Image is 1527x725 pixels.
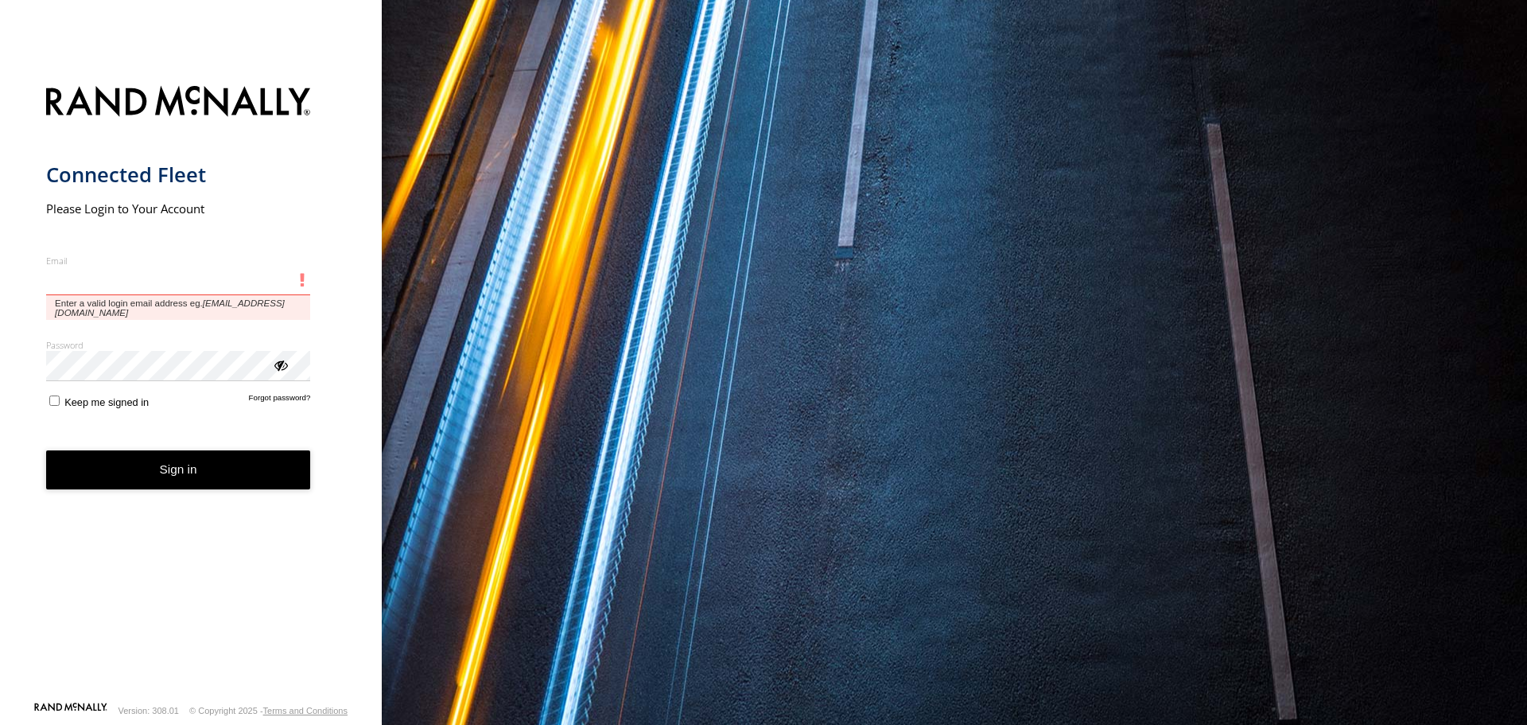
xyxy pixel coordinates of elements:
[46,450,311,489] button: Sign in
[34,703,107,719] a: Visit our Website
[49,396,60,406] input: Keep me signed in
[46,201,311,216] h2: Please Login to Your Account
[46,339,311,351] label: Password
[189,706,348,715] div: © Copyright 2025 -
[46,83,311,123] img: Rand McNally
[272,357,288,372] div: ViewPassword
[64,396,149,408] span: Keep me signed in
[46,295,311,320] span: Enter a valid login email address eg.
[263,706,348,715] a: Terms and Conditions
[249,393,311,408] a: Forgot password?
[46,255,311,267] label: Email
[46,162,311,188] h1: Connected Fleet
[119,706,179,715] div: Version: 308.01
[55,298,285,318] em: [EMAIL_ADDRESS][DOMAIN_NAME]
[46,76,336,701] form: main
